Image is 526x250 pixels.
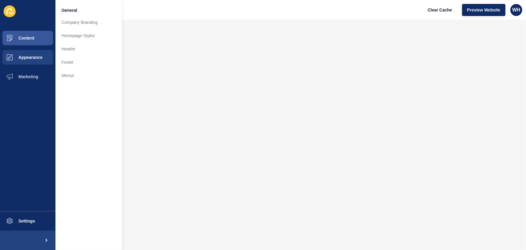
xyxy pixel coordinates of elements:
a: Company Branding [55,16,122,29]
button: Preview Website [462,4,506,16]
a: Homepage Styles [55,29,122,42]
span: General [61,7,77,13]
span: Preview Website [467,7,500,13]
a: Menus [55,69,122,82]
a: Footer [55,56,122,69]
button: Clear Cache [423,4,457,16]
span: Clear Cache [428,7,452,13]
a: Header [55,42,122,56]
span: WH [512,7,521,13]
